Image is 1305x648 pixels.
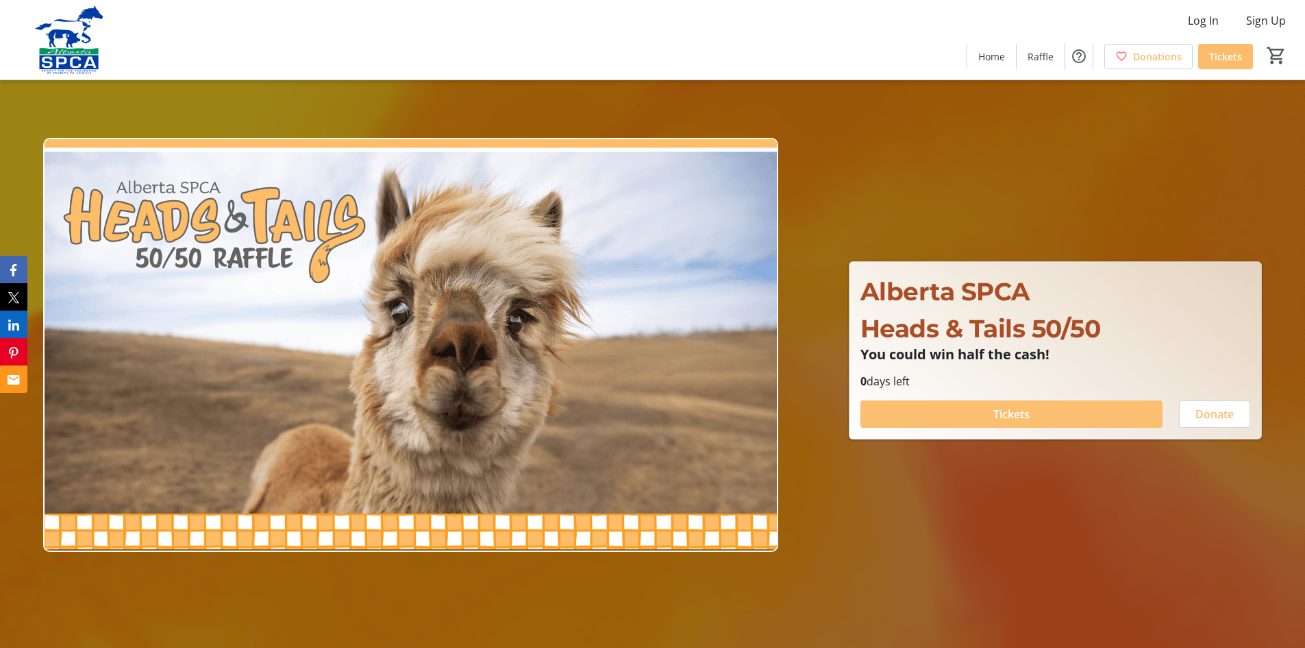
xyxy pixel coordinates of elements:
button: Sign Up [1235,10,1297,32]
a: Donations [1104,44,1193,69]
button: Cart [1264,43,1289,68]
button: Help [1065,43,1093,70]
span: Donations [1133,49,1182,64]
span: Heads & Tails 50/50 [860,313,1101,344]
img: Alberta SPCA's Logo [8,5,130,74]
p: You could win half the cash! [860,347,1250,362]
span: Donate [1195,406,1234,422]
span: Home [978,49,1005,64]
button: Log In [1177,10,1230,32]
span: Tickets [993,406,1030,422]
a: Raffle [1017,44,1065,69]
a: Tickets [1198,44,1253,69]
button: Tickets [860,400,1163,428]
span: 0 [860,374,867,389]
button: Donate [1179,400,1250,428]
span: Sign Up [1246,12,1286,29]
a: Home [967,44,1016,69]
p: days left [860,373,1250,389]
span: Raffle [1028,49,1054,64]
span: Log In [1188,12,1219,29]
span: Alberta SPCA [860,276,1030,307]
span: Tickets [1209,49,1242,64]
img: Campaign CTA Media Photo [43,138,778,552]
